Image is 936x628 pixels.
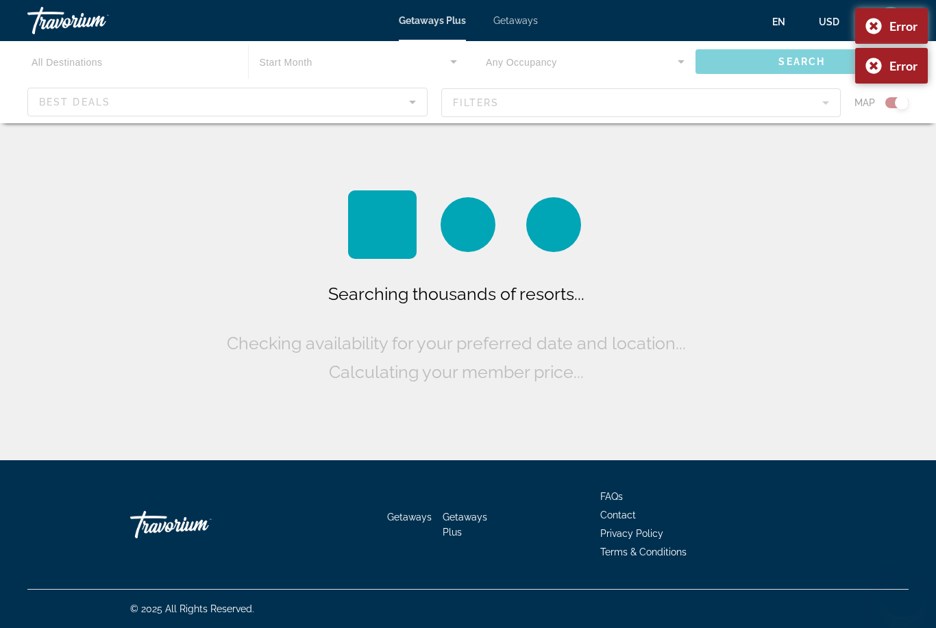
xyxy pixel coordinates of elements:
span: en [772,16,785,27]
iframe: Button to launch messaging window [881,573,925,617]
span: Calculating your member price... [329,362,584,382]
span: Searching thousands of resorts... [328,284,584,304]
a: Privacy Policy [600,528,663,539]
a: Terms & Conditions [600,547,687,557]
a: Getaways Plus [399,15,466,26]
button: User Menu [873,6,909,35]
span: Checking availability for your preferred date and location... [227,333,686,353]
a: Travorium [130,504,267,545]
a: Getaways Plus [443,512,487,538]
span: © 2025 All Rights Reserved. [130,603,254,614]
a: Getaways [493,15,538,26]
a: FAQs [600,491,623,502]
button: Change language [772,12,798,32]
a: Getaways [387,512,432,523]
span: USD [819,16,839,27]
button: Change currency [819,12,852,32]
div: Error [889,18,917,34]
a: Travorium [27,3,164,38]
a: Contact [600,510,636,520]
div: Error [889,58,917,73]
